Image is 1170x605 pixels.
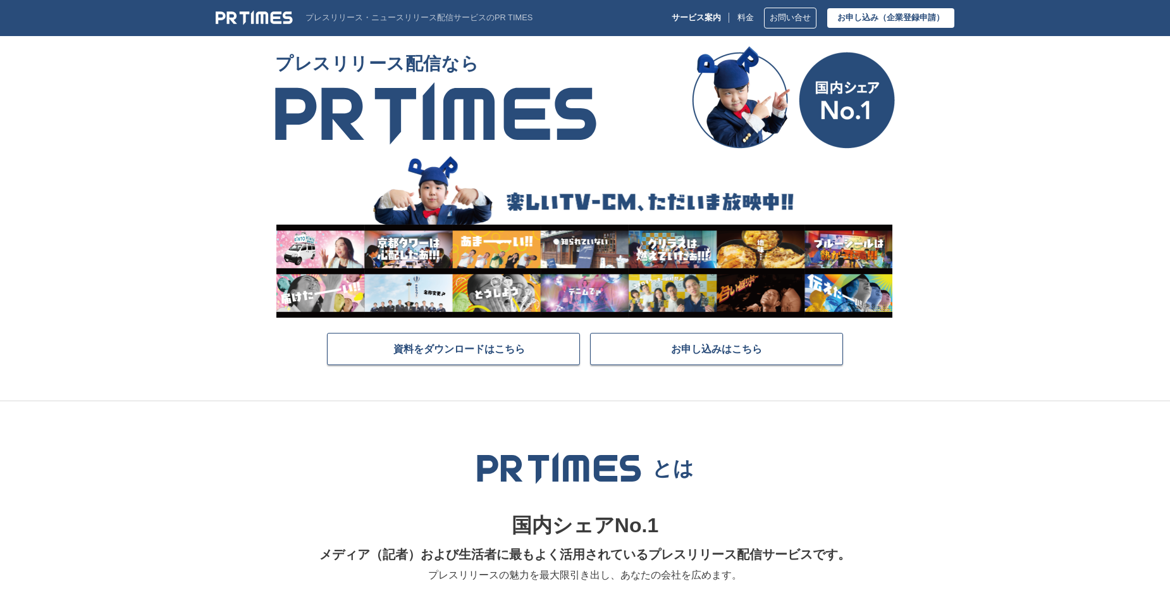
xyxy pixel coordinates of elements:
[275,82,596,145] img: PR TIMES
[692,46,895,149] img: 国内シェア No.1
[737,13,754,23] a: 料金
[283,567,887,583] p: プレスリリースの魅力を最大限引き出し、あなたの会社を広めます。
[672,13,721,23] p: サービス案内
[393,342,525,355] span: 資料をダウンロードはこちら
[764,8,816,28] a: お問い合せ
[283,509,887,542] p: 国内シェアNo.1
[878,13,944,22] span: （企業登録申請）
[275,154,892,318] img: 楽しいTV-CM、ただいま放映中!!
[590,333,843,365] a: お申し込みはこちら
[827,8,954,28] a: お申し込み（企業登録申請）
[327,333,580,365] a: 資料をダウンロードはこちら
[283,542,887,567] p: メディア（記者）および生活者に最もよく活用されているプレスリリース配信サービスです。
[216,10,293,25] img: PR TIMES
[652,456,694,480] p: とは
[275,46,596,82] span: プレスリリース配信なら
[305,13,533,23] p: プレスリリース・ニュースリリース配信サービスのPR TIMES
[476,452,642,484] img: PR TIMES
